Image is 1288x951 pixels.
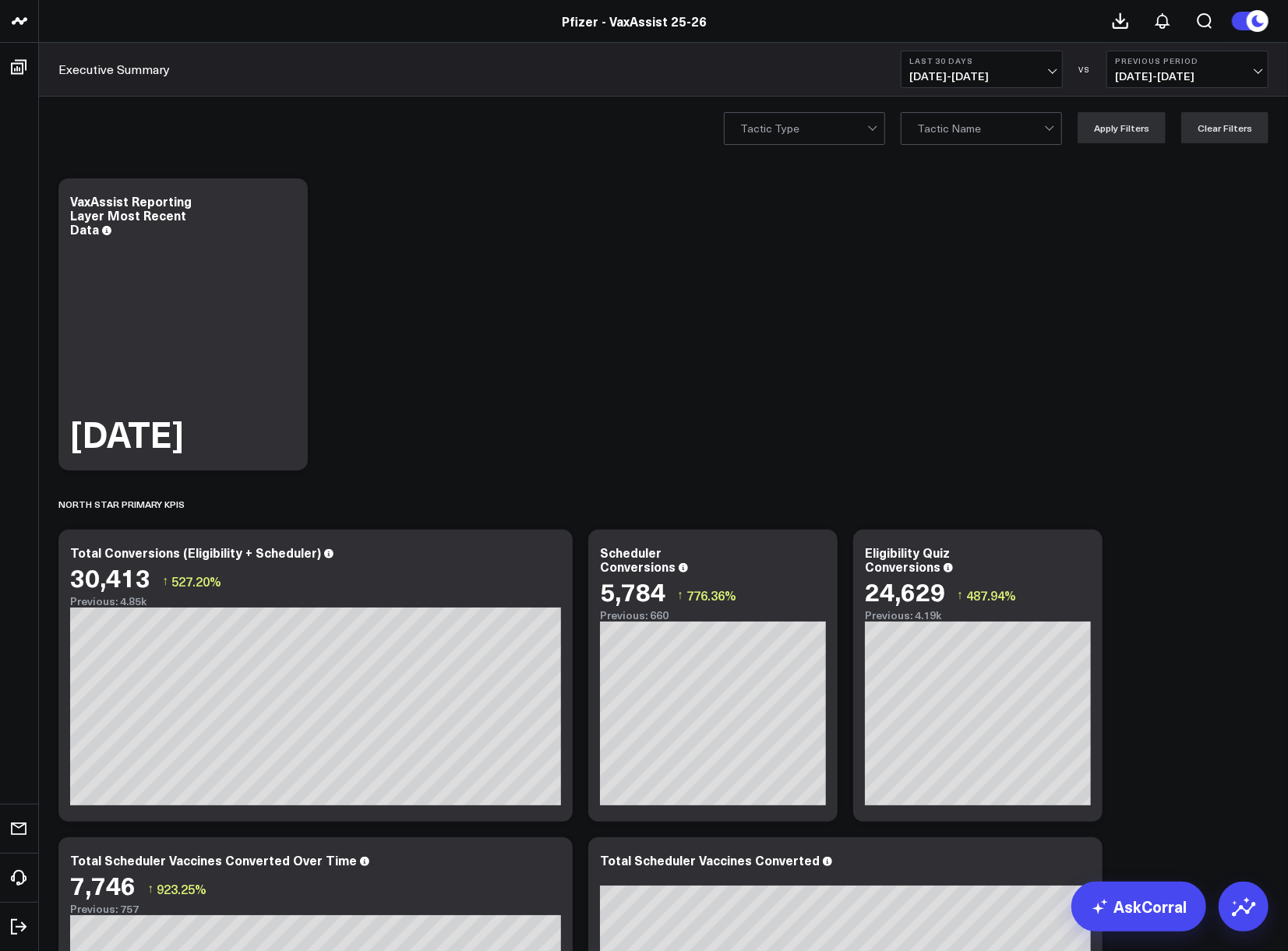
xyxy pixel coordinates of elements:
div: Total Scheduler Vaccines Converted [600,851,820,868]
div: VS [1071,65,1099,74]
a: Executive Summary [58,61,170,78]
div: Total Conversions (Eligibility + Scheduler) [70,544,321,561]
div: 7,746 [70,871,136,899]
div: Previous: 757 [70,903,561,915]
span: 527.20% [171,572,221,590]
a: Pfizer - VaxAssist 25-26 [562,12,707,30]
span: 776.36% [686,586,736,604]
div: Eligibility Quiz Conversions [865,544,950,575]
a: AskCorral [1071,882,1206,932]
span: 487.94% [966,586,1016,604]
span: [DATE] - [DATE] [909,70,1054,83]
span: ↑ [162,571,168,591]
span: [DATE] - [DATE] [1115,70,1260,83]
div: Previous: 660 [600,609,826,622]
span: 923.25% [157,880,206,897]
div: VaxAssist Reporting Layer Most Recent Data [70,192,192,238]
div: 5,784 [600,577,665,605]
div: Scheduler Conversions [600,544,676,575]
button: Apply Filters [1078,112,1166,143]
b: Last 30 Days [909,56,1054,65]
button: Last 30 Days[DATE]-[DATE] [901,51,1063,88]
div: Total Scheduler Vaccines Converted Over Time [70,851,357,868]
div: North Star Primary KPIs [58,486,185,522]
span: ↑ [677,585,683,605]
span: ↑ [147,879,154,899]
div: 30,413 [70,563,150,591]
b: Previous Period [1115,56,1260,65]
div: Previous: 4.19k [865,609,1091,622]
button: Previous Period[DATE]-[DATE] [1106,51,1269,88]
span: ↑ [957,585,963,605]
div: Previous: 4.85k [70,595,561,608]
div: [DATE] [70,416,184,451]
div: 24,629 [865,577,945,605]
button: Clear Filters [1181,112,1269,143]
